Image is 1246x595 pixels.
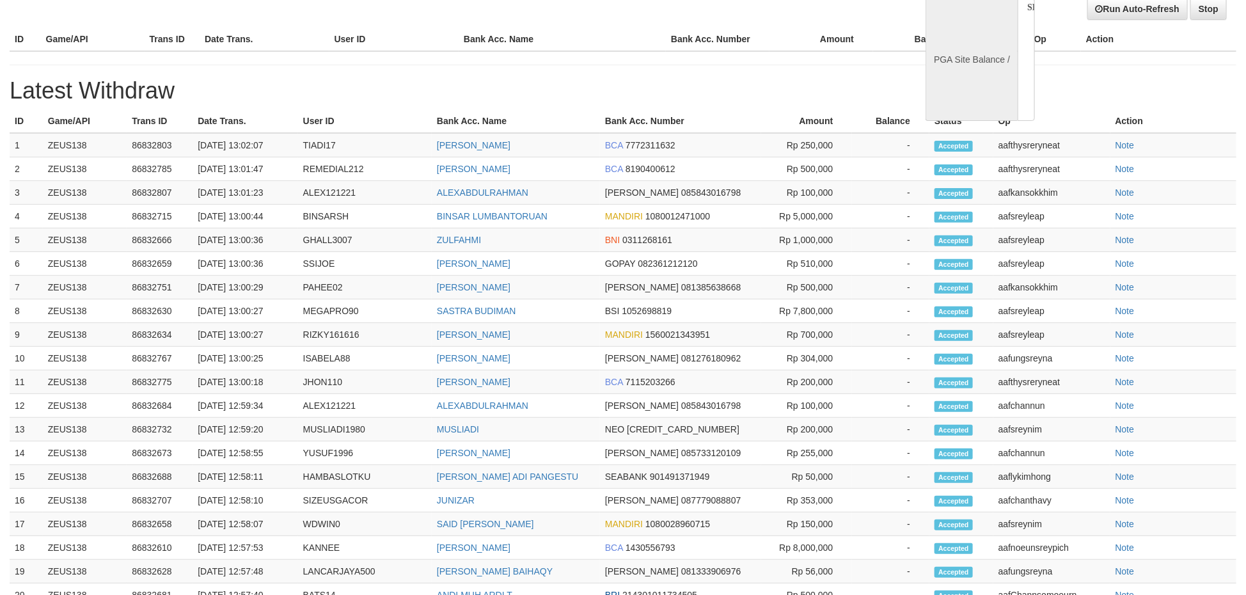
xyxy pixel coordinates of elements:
[934,543,973,554] span: Accepted
[437,566,553,576] a: [PERSON_NAME] BAIHAQY
[193,441,297,465] td: [DATE] 12:58:55
[934,259,973,270] span: Accepted
[127,394,193,418] td: 86832684
[43,536,127,560] td: ZEUS138
[10,418,43,441] td: 13
[681,401,741,411] span: 085843016798
[41,28,145,51] th: Game/API
[127,441,193,465] td: 86832673
[1116,329,1135,340] a: Note
[10,228,43,252] td: 5
[626,543,675,553] span: 1430556793
[993,323,1110,347] td: aafsreyleap
[459,28,666,51] th: Bank Acc. Name
[934,448,973,459] span: Accepted
[437,543,510,553] a: [PERSON_NAME]
[43,299,127,323] td: ZEUS138
[650,472,709,482] span: 901491371949
[761,157,852,181] td: Rp 500,000
[437,258,510,269] a: [PERSON_NAME]
[605,140,623,150] span: BCA
[193,347,297,370] td: [DATE] 13:00:25
[605,401,679,411] span: [PERSON_NAME]
[761,276,852,299] td: Rp 500,000
[329,28,459,51] th: User ID
[993,133,1110,157] td: aafthysreryneat
[10,252,43,276] td: 6
[200,28,329,51] th: Date Trans.
[193,323,297,347] td: [DATE] 13:00:27
[993,109,1110,133] th: Op
[761,560,852,583] td: Rp 56,000
[43,181,127,205] td: ZEUS138
[605,472,647,482] span: SEABANK
[1110,109,1236,133] th: Action
[437,472,578,482] a: [PERSON_NAME] ADI PANGESTU
[10,489,43,512] td: 16
[645,519,710,529] span: 1080028960715
[298,323,432,347] td: RIZKY161616
[127,205,193,228] td: 86832715
[10,157,43,181] td: 2
[193,157,297,181] td: [DATE] 13:01:47
[298,205,432,228] td: BINSARSH
[437,424,479,434] a: MUSLIADI
[605,258,635,269] span: GOPAY
[43,465,127,489] td: ZEUS138
[1116,448,1135,458] a: Note
[993,512,1110,536] td: aafsreynim
[437,353,510,363] a: [PERSON_NAME]
[605,424,624,434] span: NEO
[934,306,973,317] span: Accepted
[761,323,852,347] td: Rp 700,000
[1116,282,1135,292] a: Note
[1116,187,1135,198] a: Note
[298,252,432,276] td: SSIJOE
[852,560,929,583] td: -
[1081,28,1236,51] th: Action
[852,323,929,347] td: -
[193,133,297,157] td: [DATE] 13:02:07
[605,282,679,292] span: [PERSON_NAME]
[605,306,620,316] span: BSI
[298,465,432,489] td: HAMBASLOTKU
[605,329,643,340] span: MANDIRI
[127,276,193,299] td: 86832751
[298,133,432,157] td: TIADI17
[605,164,623,174] span: BCA
[298,228,432,252] td: GHALL3007
[934,141,973,152] span: Accepted
[127,536,193,560] td: 86832610
[10,205,43,228] td: 4
[681,353,741,363] span: 081276180962
[193,465,297,489] td: [DATE] 12:58:11
[605,566,679,576] span: [PERSON_NAME]
[993,489,1110,512] td: aafchanthavy
[437,329,510,340] a: [PERSON_NAME]
[10,394,43,418] td: 12
[437,164,510,174] a: [PERSON_NAME]
[993,276,1110,299] td: aafkansokkhim
[626,164,675,174] span: 8190400612
[43,418,127,441] td: ZEUS138
[873,28,968,51] th: Balance
[43,252,127,276] td: ZEUS138
[43,560,127,583] td: ZEUS138
[1116,543,1135,553] a: Note
[605,211,643,221] span: MANDIRI
[10,323,43,347] td: 9
[10,78,1236,104] h1: Latest Withdraw
[10,133,43,157] td: 1
[193,394,297,418] td: [DATE] 12:59:34
[761,489,852,512] td: Rp 353,000
[622,235,672,245] span: 0311268161
[43,133,127,157] td: ZEUS138
[43,394,127,418] td: ZEUS138
[193,299,297,323] td: [DATE] 13:00:27
[10,347,43,370] td: 10
[193,370,297,394] td: [DATE] 13:00:18
[934,567,973,578] span: Accepted
[934,164,973,175] span: Accepted
[437,187,528,198] a: ALEXABDULRAHMAN
[10,109,43,133] th: ID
